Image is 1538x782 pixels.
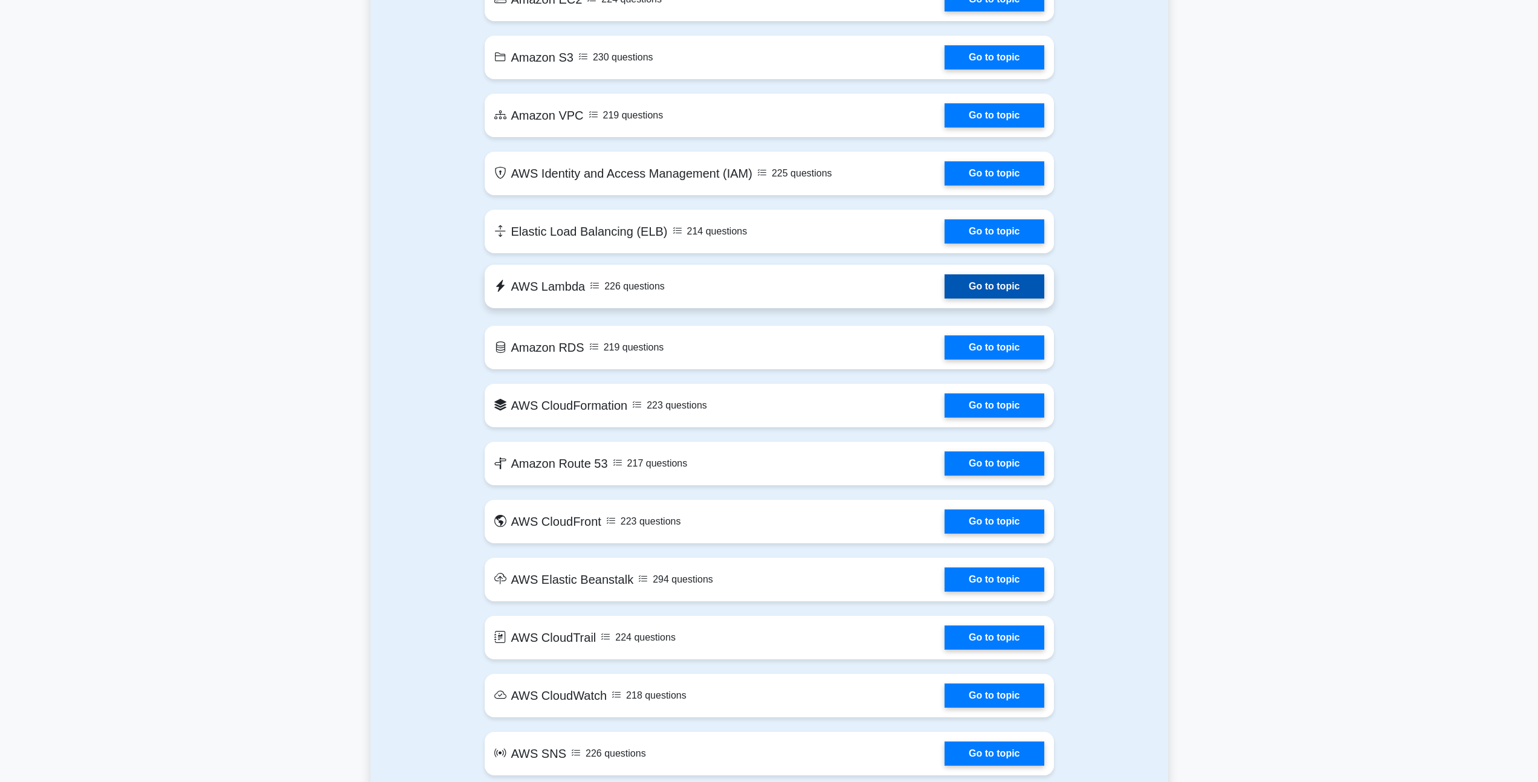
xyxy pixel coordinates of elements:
a: Go to topic [945,451,1044,476]
a: Go to topic [945,393,1044,418]
a: Go to topic [945,567,1044,592]
a: Go to topic [945,625,1044,650]
a: Go to topic [945,103,1044,128]
a: Go to topic [945,683,1044,708]
a: Go to topic [945,274,1044,299]
a: Go to topic [945,335,1044,360]
a: Go to topic [945,742,1044,766]
a: Go to topic [945,45,1044,69]
a: Go to topic [945,509,1044,534]
a: Go to topic [945,219,1044,244]
a: Go to topic [945,161,1044,186]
